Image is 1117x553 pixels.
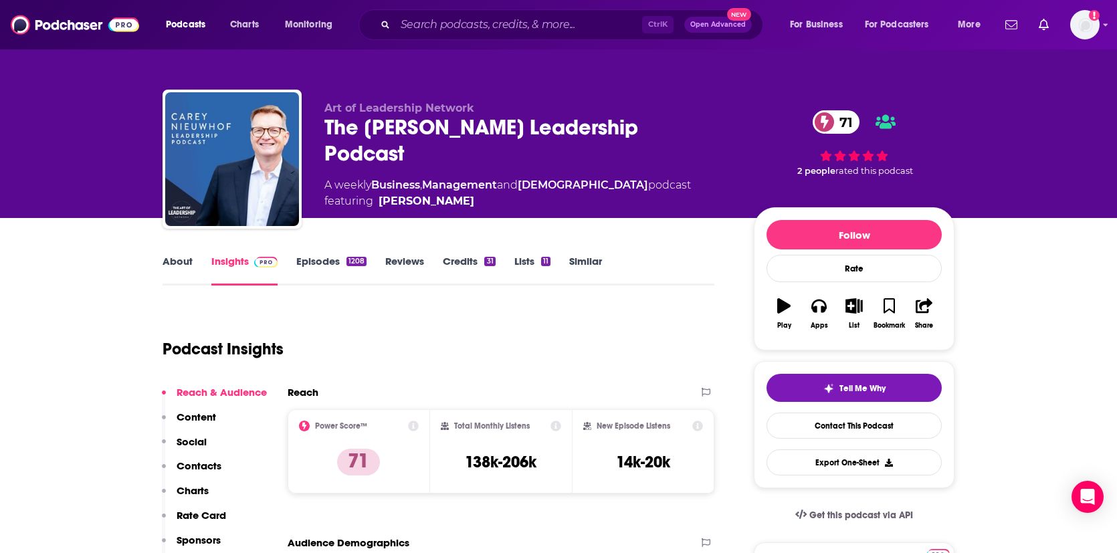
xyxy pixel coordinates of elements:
div: Share [915,322,933,330]
a: [DEMOGRAPHIC_DATA] [518,179,648,191]
h3: 14k-20k [616,452,670,472]
button: Rate Card [162,509,226,534]
div: Apps [811,322,828,330]
button: Charts [162,484,209,509]
span: Open Advanced [690,21,746,28]
button: Reach & Audience [162,386,267,411]
span: Podcasts [166,15,205,34]
button: Export One-Sheet [767,449,942,475]
a: Charts [221,14,267,35]
span: Monitoring [285,15,332,34]
h2: Power Score™ [315,421,367,431]
a: Episodes1208 [296,255,367,286]
a: Get this podcast via API [785,499,924,532]
img: Podchaser - Follow, Share and Rate Podcasts [11,12,139,37]
span: Charts [230,15,259,34]
span: More [958,15,981,34]
h2: Audience Demographics [288,536,409,549]
p: Sponsors [177,534,221,546]
svg: Add a profile image [1089,10,1100,21]
p: Reach & Audience [177,386,267,399]
a: InsightsPodchaser Pro [211,255,278,286]
a: Show notifications dropdown [1000,13,1023,36]
p: Social [177,435,207,448]
button: Show profile menu [1070,10,1100,39]
div: Search podcasts, credits, & more... [371,9,776,40]
button: List [837,290,872,338]
span: 71 [826,110,859,134]
button: open menu [781,14,859,35]
a: Similar [569,255,602,286]
button: Social [162,435,207,460]
a: Carey Nieuwhof [379,193,474,209]
a: Contact This Podcast [767,413,942,439]
button: open menu [856,14,948,35]
button: Content [162,411,216,435]
span: Ctrl K [642,16,674,33]
span: Get this podcast via API [809,510,913,521]
h2: Reach [288,386,318,399]
button: tell me why sparkleTell Me Why [767,374,942,402]
span: Tell Me Why [839,383,886,394]
button: Apps [801,290,836,338]
p: Rate Card [177,509,226,522]
span: Logged in as lcohen [1070,10,1100,39]
p: Charts [177,484,209,497]
a: Lists11 [514,255,550,286]
img: Podchaser Pro [254,257,278,267]
span: rated this podcast [835,166,913,176]
button: Bookmark [872,290,906,338]
button: open menu [276,14,350,35]
span: For Business [790,15,843,34]
div: 1208 [346,257,367,266]
a: 71 [813,110,859,134]
img: tell me why sparkle [823,383,834,394]
a: About [163,255,193,286]
button: Contacts [162,459,221,484]
div: List [849,322,859,330]
p: Contacts [177,459,221,472]
img: User Profile [1070,10,1100,39]
div: 31 [484,257,495,266]
p: 71 [337,449,380,475]
a: Management [422,179,497,191]
button: open menu [948,14,997,35]
span: Art of Leadership Network [324,102,474,114]
button: Follow [767,220,942,249]
div: Rate [767,255,942,282]
div: Play [777,322,791,330]
input: Search podcasts, credits, & more... [395,14,642,35]
div: Open Intercom Messenger [1072,481,1104,513]
span: For Podcasters [865,15,929,34]
span: New [727,8,751,21]
a: Reviews [385,255,424,286]
button: Play [767,290,801,338]
h3: 138k-206k [465,452,536,472]
span: 2 people [797,166,835,176]
div: Bookmark [874,322,905,330]
p: Content [177,411,216,423]
span: featuring [324,193,691,209]
img: The Carey Nieuwhof Leadership Podcast [165,92,299,226]
button: Share [907,290,942,338]
button: Open AdvancedNew [684,17,752,33]
h2: Total Monthly Listens [454,421,530,431]
h2: New Episode Listens [597,421,670,431]
a: Business [371,179,420,191]
a: Credits31 [443,255,495,286]
div: 71 2 peoplerated this podcast [754,102,954,185]
a: Show notifications dropdown [1033,13,1054,36]
span: and [497,179,518,191]
h1: Podcast Insights [163,339,284,359]
div: 11 [541,257,550,266]
div: A weekly podcast [324,177,691,209]
span: , [420,179,422,191]
button: open menu [157,14,223,35]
